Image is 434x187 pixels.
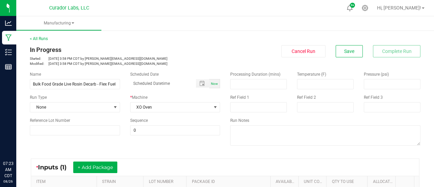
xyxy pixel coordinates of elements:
a: Sortable [401,179,412,185]
inline-svg: Analytics [5,20,12,26]
span: 9+ [351,4,354,7]
button: + Add Package [73,162,117,173]
button: Save [336,45,363,57]
a: Unit CostSortable [304,179,324,185]
span: Now [211,82,218,86]
a: Manufacturing [16,16,101,31]
a: Allocated CostSortable [373,179,393,185]
span: Modified: [30,61,48,66]
p: [DATE] 3:58 PM CDT by [PERSON_NAME][EMAIL_ADDRESS][DOMAIN_NAME] [30,56,220,61]
span: Hi, [PERSON_NAME]! [377,5,421,11]
p: [DATE] 3:58 PM CDT by [PERSON_NAME][EMAIL_ADDRESS][DOMAIN_NAME] [30,61,220,66]
span: Ref Field 2 [297,95,316,100]
a: LOT NUMBERSortable [149,179,184,185]
input: Scheduled Datetime [130,79,189,88]
span: Name [30,72,41,77]
span: Ref Field 1 [230,95,249,100]
inline-svg: Inventory [5,49,12,56]
a: AVAILABLESortable [276,179,296,185]
span: Cancel Run [292,49,315,54]
inline-svg: Manufacturing [5,34,12,41]
span: Pressure (psi) [364,72,389,77]
span: Complete Run [382,49,412,54]
button: Cancel Run [281,45,325,57]
span: Run Type [30,94,47,100]
a: QTY TO USESortable [332,179,365,185]
span: Save [344,49,354,54]
span: Started: [30,56,48,61]
div: Manage settings [361,5,369,11]
inline-svg: Reports [5,63,12,70]
iframe: Resource center [7,133,27,153]
span: Inputs (1) [38,164,73,171]
a: PACKAGE IDSortable [192,179,268,185]
span: Ref Field 3 [364,95,383,100]
p: 08/26 [3,179,13,184]
span: Toggle popup [196,79,209,88]
iframe: Resource center unread badge [20,132,28,140]
div: In Progress [30,45,220,54]
a: < All Runs [30,36,48,41]
span: None [30,102,111,112]
a: ITEMSortable [36,179,94,185]
span: Sequence [130,118,148,123]
span: Curador Labs, LLC [49,5,89,11]
span: Manufacturing [16,20,101,26]
span: Scheduled Date [130,72,159,77]
span: Run Notes [230,118,249,123]
a: STRAINSortable [102,179,141,185]
button: Complete Run [373,45,420,57]
span: Processing Duration (mins) [230,72,280,77]
span: XO Oven [131,102,212,112]
span: Temperature (F) [297,72,326,77]
span: Reference Lot Number [30,118,70,123]
span: Machine [132,95,147,100]
p: 07:23 AM CDT [3,161,13,179]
